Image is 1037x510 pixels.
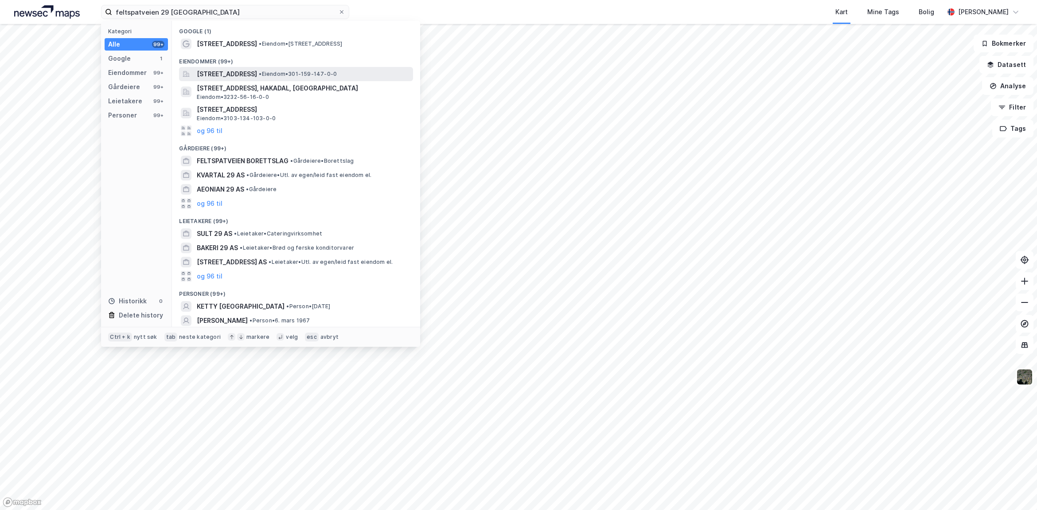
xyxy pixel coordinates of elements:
[112,5,338,19] input: Søk på adresse, matrikkel, gårdeiere, leietakere eller personer
[108,296,147,306] div: Historikk
[172,138,420,154] div: Gårdeiere (99+)
[197,39,257,49] span: [STREET_ADDRESS]
[172,283,420,299] div: Personer (99+)
[172,211,420,227] div: Leietakere (99+)
[197,271,222,282] button: og 96 til
[246,172,249,178] span: •
[108,67,147,78] div: Eiendommer
[259,40,342,47] span: Eiendom • [STREET_ADDRESS]
[172,51,420,67] div: Eiendommer (99+)
[197,104,409,115] span: [STREET_ADDRESS]
[157,55,164,62] div: 1
[197,115,276,122] span: Eiendom • 3103-134-103-0-0
[246,186,249,192] span: •
[197,94,269,101] span: Eiendom • 3232-56-16-0-0
[979,56,1033,74] button: Datasett
[134,333,157,341] div: nytt søk
[250,317,252,324] span: •
[152,69,164,76] div: 99+
[197,228,232,239] span: SULT 29 AS
[108,53,131,64] div: Google
[835,7,848,17] div: Kart
[290,157,354,165] span: Gårdeiere • Borettslag
[290,157,293,164] span: •
[991,98,1033,116] button: Filter
[993,467,1037,510] div: Kontrollprogram for chat
[286,303,330,310] span: Person • [DATE]
[974,35,1033,52] button: Bokmerker
[240,244,242,251] span: •
[919,7,934,17] div: Bolig
[197,315,248,326] span: [PERSON_NAME]
[197,170,245,180] span: KVARTAL 29 AS
[234,230,322,237] span: Leietaker • Cateringvirksomhet
[197,198,222,209] button: og 96 til
[164,333,178,341] div: tab
[157,298,164,305] div: 0
[286,303,289,310] span: •
[993,467,1037,510] iframe: Chat Widget
[3,497,42,507] a: Mapbox homepage
[14,5,80,19] img: logo.a4113a55bc3d86da70a041830d287a7e.svg
[108,28,168,35] div: Kategori
[108,39,120,50] div: Alle
[246,333,269,341] div: markere
[152,83,164,90] div: 99+
[152,112,164,119] div: 99+
[108,333,132,341] div: Ctrl + k
[259,40,261,47] span: •
[269,259,271,265] span: •
[172,21,420,37] div: Google (1)
[992,120,1033,137] button: Tags
[269,259,393,266] span: Leietaker • Utl. av egen/leid fast eiendom el.
[108,96,142,106] div: Leietakere
[982,77,1033,95] button: Analyse
[119,310,163,321] div: Delete history
[197,69,257,79] span: [STREET_ADDRESS]
[958,7,1009,17] div: [PERSON_NAME]
[240,244,354,251] span: Leietaker • Brød og ferske konditorvarer
[197,243,238,253] span: BAKERI 29 AS
[152,98,164,105] div: 99+
[250,317,310,324] span: Person • 6. mars 1967
[197,184,244,195] span: AEONIAN 29 AS
[108,82,140,92] div: Gårdeiere
[234,230,237,237] span: •
[867,7,899,17] div: Mine Tags
[179,333,221,341] div: neste kategori
[152,41,164,48] div: 99+
[197,301,285,312] span: KETTY [GEOGRAPHIC_DATA]
[259,71,261,77] span: •
[246,186,277,193] span: Gårdeiere
[259,71,337,78] span: Eiendom • 301-159-147-0-0
[1016,369,1033,385] img: 9k=
[320,333,339,341] div: avbryt
[246,172,371,179] span: Gårdeiere • Utl. av egen/leid fast eiendom el.
[197,126,222,136] button: og 96 til
[197,257,267,267] span: [STREET_ADDRESS] AS
[197,83,409,94] span: [STREET_ADDRESS], HAKADAL, [GEOGRAPHIC_DATA]
[305,333,319,341] div: esc
[286,333,298,341] div: velg
[197,156,288,166] span: FELTSPATVEIEN BORETTSLAG
[108,110,137,121] div: Personer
